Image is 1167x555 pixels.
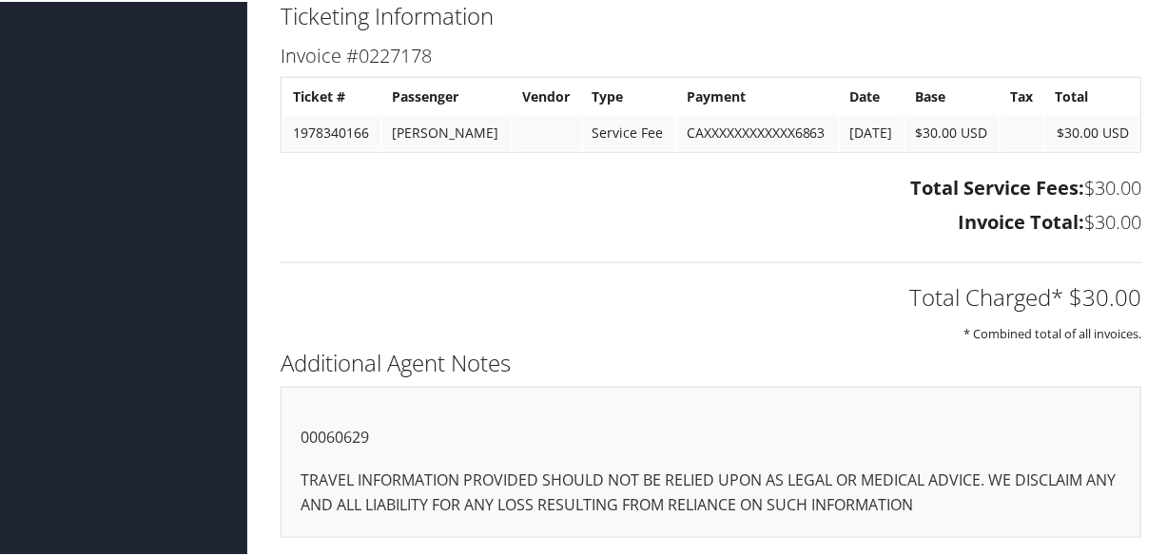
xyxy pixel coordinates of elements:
[301,424,1121,449] p: 00060629
[1045,78,1138,112] th: Total
[281,41,1141,67] h3: Invoice #0227178
[1045,114,1138,148] td: $30.00 USD
[840,114,903,148] td: [DATE]
[958,207,1084,233] strong: Invoice Total:
[382,78,511,112] th: Passenger
[283,114,380,148] td: 1978340166
[963,323,1141,340] small: * Combined total of all invoices.
[281,173,1141,200] h3: $30.00
[840,78,903,112] th: Date
[583,114,675,148] td: Service Fee
[301,467,1121,515] p: TRAVEL INFORMATION PROVIDED SHOULD NOT BE RELIED UPON AS LEGAL OR MEDICAL ADVICE. WE DISCLAIM ANY...
[910,173,1084,199] strong: Total Service Fees:
[583,78,675,112] th: Type
[382,114,511,148] td: [PERSON_NAME]
[1001,78,1043,112] th: Tax
[513,78,581,112] th: Vendor
[281,207,1141,234] h3: $30.00
[283,78,380,112] th: Ticket #
[281,345,1141,377] h2: Additional Agent Notes
[677,78,839,112] th: Payment
[905,114,999,148] td: $30.00 USD
[677,114,839,148] td: CAXXXXXXXXXXXX6863
[905,78,999,112] th: Base
[281,279,1141,312] h2: Total Charged* $30.00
